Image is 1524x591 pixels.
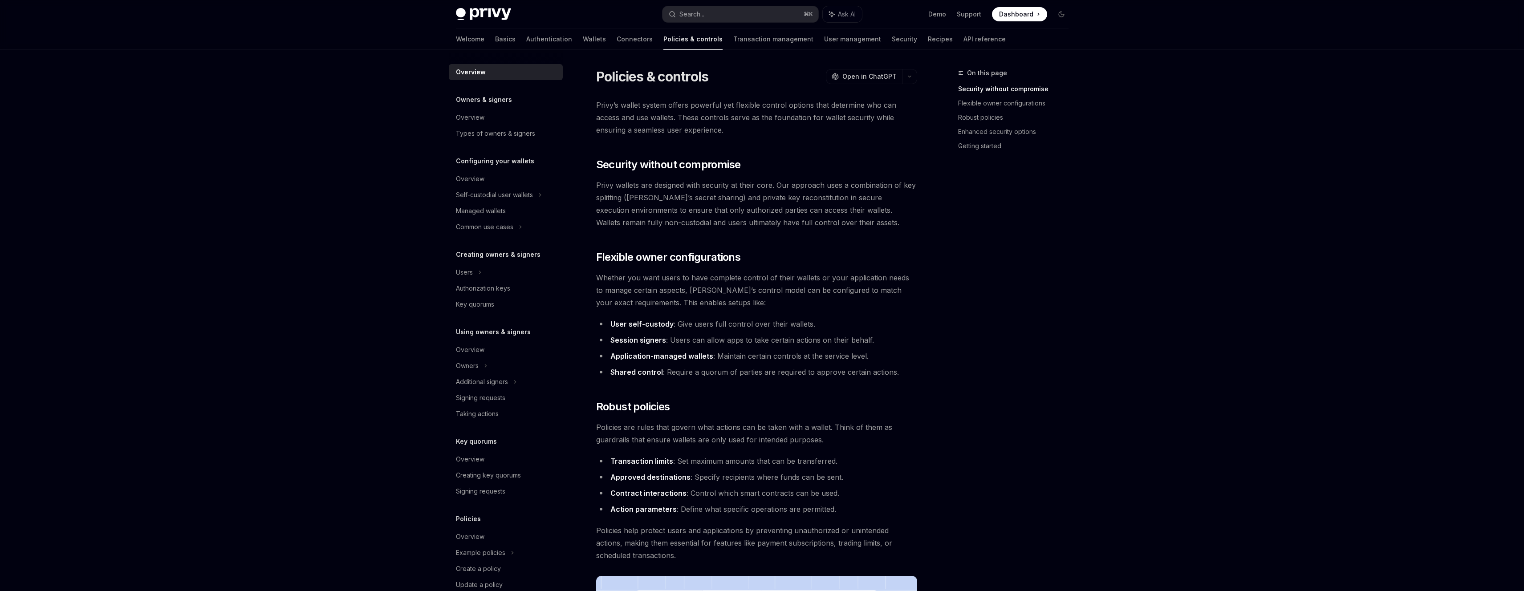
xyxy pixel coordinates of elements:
[610,352,713,360] strong: Application-managed wallets
[662,6,818,22] button: Search...⌘K
[838,10,856,19] span: Ask AI
[456,156,534,166] h5: Configuring your wallets
[456,327,531,337] h5: Using owners & signers
[610,368,663,376] strong: Shared control
[456,547,505,558] div: Example policies
[456,579,503,590] div: Update a policy
[596,99,917,136] span: Privy’s wallet system offers powerful yet flexible control options that determine who can access ...
[449,467,563,483] a: Creating key quorums
[449,125,563,142] a: Types of owners & signers
[596,350,917,362] li: : Maintain certain controls at the service level.
[992,7,1047,21] a: Dashboard
[928,10,946,19] a: Demo
[958,125,1076,139] a: Enhanced security options
[596,69,709,85] h1: Policies & controls
[456,360,479,371] div: Owners
[449,296,563,312] a: Key quorums
[495,28,516,50] a: Basics
[610,473,691,482] strong: Approved destinations
[596,455,917,467] li: : Set maximum amounts that can be transferred.
[456,470,521,481] div: Creating key quorums
[456,128,535,139] div: Types of owners & signers
[610,505,677,514] strong: Action parameters
[449,171,563,187] a: Overview
[449,342,563,358] a: Overview
[892,28,917,50] a: Security
[842,72,897,81] span: Open in ChatGPT
[596,318,917,330] li: : Give users full control over their wallets.
[456,206,506,216] div: Managed wallets
[456,486,505,497] div: Signing requests
[449,529,563,545] a: Overview
[958,96,1076,110] a: Flexible owner configurations
[826,69,902,84] button: Open in ChatGPT
[596,179,917,229] span: Privy wallets are designed with security at their core. Our approach uses a combination of key sp...
[456,112,484,123] div: Overview
[617,28,653,50] a: Connectors
[456,94,512,105] h5: Owners & signers
[1054,7,1069,21] button: Toggle dark mode
[456,409,499,419] div: Taking actions
[456,190,533,200] div: Self-custodial user wallets
[679,9,704,20] div: Search...
[957,10,981,19] a: Support
[456,267,473,278] div: Users
[596,158,741,172] span: Security without compromise
[823,6,862,22] button: Ask AI
[610,320,674,328] strong: User self-custody
[456,222,513,232] div: Common use cases
[456,67,486,77] div: Overview
[449,561,563,577] a: Create a policy
[999,10,1033,19] span: Dashboard
[456,393,505,403] div: Signing requests
[456,28,484,50] a: Welcome
[456,514,481,524] h5: Policies
[456,174,484,184] div: Overview
[958,139,1076,153] a: Getting started
[596,334,917,346] li: : Users can allow apps to take certain actions on their behalf.
[456,249,541,260] h5: Creating owners & signers
[663,28,723,50] a: Policies & controls
[928,28,953,50] a: Recipes
[449,406,563,422] a: Taking actions
[456,8,511,20] img: dark logo
[967,68,1007,78] span: On this page
[456,376,508,387] div: Additional signers
[596,421,917,446] span: Policies are rules that govern what actions can be taken with a wallet. Think of them as guardrai...
[456,344,484,355] div: Overview
[958,82,1076,96] a: Security without compromise
[456,531,484,542] div: Overview
[596,366,917,378] li: : Require a quorum of parties are required to approve certain actions.
[596,471,917,483] li: : Specify recipients where funds can be sent.
[449,451,563,467] a: Overview
[449,203,563,219] a: Managed wallets
[610,336,666,344] strong: Session signers
[610,457,673,466] strong: Transaction limits
[456,454,484,465] div: Overview
[596,503,917,515] li: : Define what specific operations are permitted.
[449,390,563,406] a: Signing requests
[733,28,813,50] a: Transaction management
[610,489,687,498] strong: Contract interactions
[456,436,497,447] h5: Key quorums
[449,109,563,125] a: Overview
[804,11,813,18] span: ⌘ K
[449,64,563,80] a: Overview
[596,271,917,309] span: Whether you want users to have complete control of their wallets or your application needs to man...
[456,299,494,310] div: Key quorums
[449,280,563,296] a: Authorization keys
[449,483,563,499] a: Signing requests
[596,524,917,562] span: Policies help protect users and applications by preventing unauthorized or unintended actions, ma...
[963,28,1006,50] a: API reference
[958,110,1076,125] a: Robust policies
[526,28,572,50] a: Authentication
[596,487,917,499] li: : Control which smart contracts can be used.
[456,563,501,574] div: Create a policy
[596,250,741,264] span: Flexible owner configurations
[583,28,606,50] a: Wallets
[456,283,510,294] div: Authorization keys
[596,400,670,414] span: Robust policies
[824,28,881,50] a: User management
